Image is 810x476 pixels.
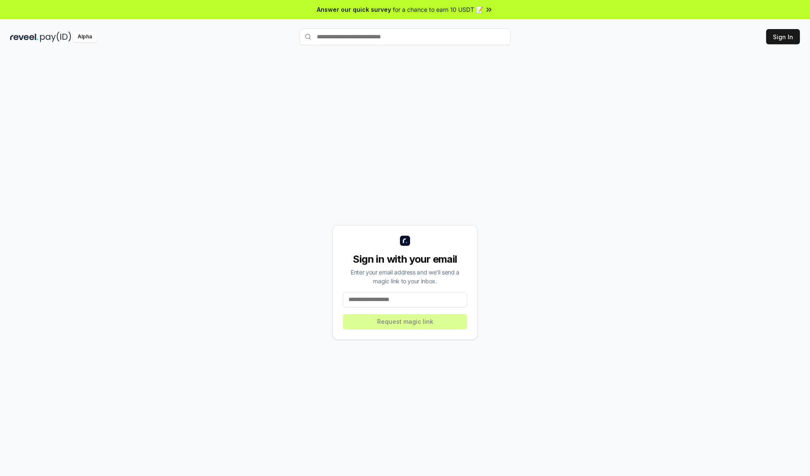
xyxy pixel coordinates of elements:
img: reveel_dark [10,32,38,42]
span: Answer our quick survey [317,5,391,14]
button: Sign In [766,29,800,44]
div: Enter your email address and we’ll send a magic link to your inbox. [343,268,467,285]
img: logo_small [400,236,410,246]
img: pay_id [40,32,71,42]
div: Sign in with your email [343,253,467,266]
div: Alpha [73,32,97,42]
span: for a chance to earn 10 USDT 📝 [393,5,483,14]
